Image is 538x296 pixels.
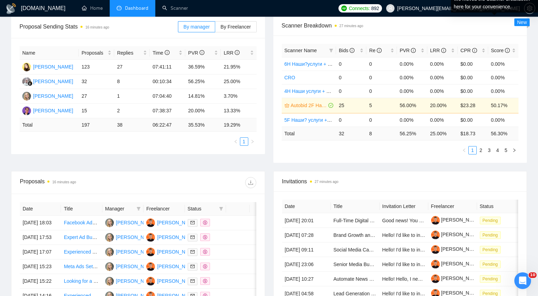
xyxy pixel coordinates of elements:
[221,89,256,104] td: 3.70%
[157,263,197,270] div: [PERSON_NAME]
[431,246,481,252] a: [PERSON_NAME]
[510,146,518,154] button: right
[284,75,295,80] a: CRO
[488,127,518,140] td: 56.30 %
[33,78,73,85] div: [PERSON_NAME]
[480,290,504,296] a: Pending
[485,146,493,154] a: 3
[22,106,31,115] img: NV
[150,74,185,89] td: 00:10:34
[336,57,366,71] td: 0
[502,146,510,154] a: 5
[234,139,238,144] span: left
[388,6,393,11] span: user
[477,146,485,154] a: 2
[480,231,501,239] span: Pending
[232,137,240,146] button: left
[315,180,338,184] time: 27 minutes ago
[488,113,518,127] td: 0.00%
[480,276,504,281] a: Pending
[105,248,114,256] img: KK
[22,77,31,86] img: AA
[411,48,416,53] span: info-circle
[331,242,380,257] td: Social Media Campaign Manager
[79,60,114,74] td: 123
[334,276,443,282] a: Automate News Collection and Posting Using N8N
[517,19,527,25] span: New
[469,146,476,154] a: 1
[460,146,468,154] button: left
[64,264,139,269] a: Meta Ads Setup Specialist Needed
[380,200,428,213] th: Invitation Letter
[427,71,458,84] td: 0.00%
[33,63,73,71] div: [PERSON_NAME]
[339,48,354,53] span: Bids
[282,228,331,242] td: [DATE] 07:28
[240,137,248,146] li: 1
[488,98,518,113] td: 50.17%
[431,216,440,225] img: c14xhZlC-tuZVDV19vT9PqPao_mWkLBFZtPhMWXnAzD5A78GLaVOfmL__cgNkALhSq
[157,248,197,256] div: [PERSON_NAME]
[458,57,488,71] td: $0.00
[460,48,477,53] span: CPR
[20,245,61,259] td: [DATE] 17:07
[512,148,516,152] span: right
[427,84,458,98] td: 0.00%
[341,6,347,11] img: upwork-logo.png
[427,113,458,127] td: 0.00%
[33,92,73,100] div: [PERSON_NAME]
[282,272,331,286] td: [DATE] 10:27
[488,71,518,84] td: 0.00%
[114,104,150,118] td: 2
[20,22,178,31] span: Proposal Sending Stats
[114,89,150,104] td: 1
[85,25,109,29] time: 16 minutes ago
[291,102,327,109] a: Autobid 2F Наши услуги + наша?ЦА
[431,231,440,239] img: c14xhZlC-tuZVDV19vT9PqPao_mWkLBFZtPhMWXnAzD5A78GLaVOfmL__cgNkALhSq
[105,219,156,225] a: KK[PERSON_NAME]
[146,219,197,225] a: YY[PERSON_NAME]
[190,235,195,239] span: mail
[185,74,221,89] td: 56.25%
[28,81,32,86] img: gigradar-bm.png
[488,57,518,71] td: 0.00%
[105,249,156,254] a: KK[PERSON_NAME]
[219,207,223,211] span: filter
[331,272,380,286] td: Automate News Collection and Posting Using N8N
[250,139,255,144] span: right
[114,118,150,132] td: 38
[252,264,263,269] span: right
[472,48,477,53] span: info-circle
[485,146,493,154] li: 3
[105,218,114,227] img: KK
[245,180,256,185] span: download
[146,278,197,283] a: YY[PERSON_NAME]
[117,6,122,10] span: dashboard
[397,57,427,71] td: 0.00%
[480,217,504,223] a: Pending
[350,48,354,53] span: info-circle
[116,233,156,241] div: [PERSON_NAME]
[477,146,485,154] li: 2
[146,218,155,227] img: YY
[328,103,333,108] span: check-circle
[33,107,73,114] div: [PERSON_NAME]
[150,104,185,118] td: 07:38:37
[340,24,363,28] time: 27 minutes ago
[82,5,103,11] a: homeHome
[20,216,61,230] td: [DATE] 18:03
[20,202,61,216] th: Date
[282,200,331,213] th: Date
[328,45,335,56] span: filter
[334,262,479,267] a: Senior Media Buyer – Meta Ads (Part-Time, Performance Bonuses)
[22,92,31,101] img: KK
[282,21,519,30] span: Scanner Breakdown
[203,221,207,225] span: dollar
[431,275,481,281] a: [PERSON_NAME]
[105,234,156,240] a: KK[PERSON_NAME]
[284,48,317,53] span: Scanner Name
[64,220,188,225] a: Facebook Ads Creation and Management Expert Needed
[61,202,102,216] th: Title
[221,118,256,132] td: 19.29 %
[184,24,210,30] span: By manager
